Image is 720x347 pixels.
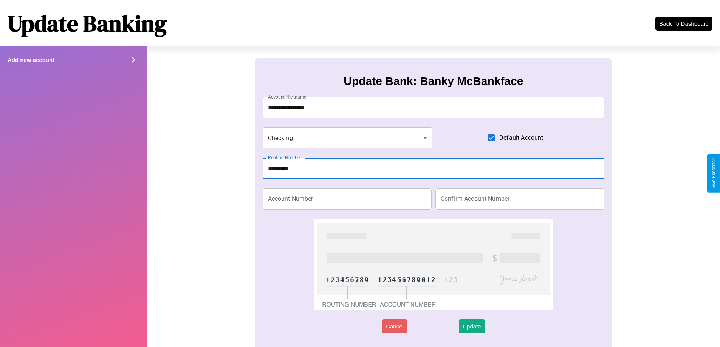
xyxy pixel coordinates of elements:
h1: Update Banking [8,8,167,39]
img: check [314,219,553,310]
span: Default Account [499,133,543,142]
h4: Add new account [8,57,54,63]
h3: Update Bank: Banky McBankface [344,75,523,88]
div: Checking [263,127,433,148]
button: Back To Dashboard [655,17,712,31]
label: Routing Number [268,154,301,161]
button: Update [459,319,485,333]
div: Give Feedback [711,158,716,189]
button: Cancel [382,319,407,333]
label: Account Nickname [268,94,307,100]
